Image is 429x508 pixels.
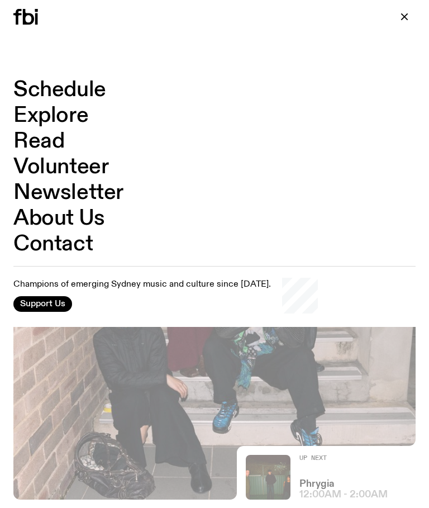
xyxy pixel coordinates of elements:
[13,105,88,126] a: Explore
[13,279,271,290] p: Champions of emerging Sydney music and culture since [DATE].
[20,299,65,309] span: Support Us
[13,182,123,203] a: Newsletter
[13,208,105,229] a: About Us
[13,296,72,312] button: Support Us
[13,131,64,152] a: Read
[13,156,108,178] a: Volunteer
[13,234,93,255] a: Contact
[13,79,106,101] a: Schedule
